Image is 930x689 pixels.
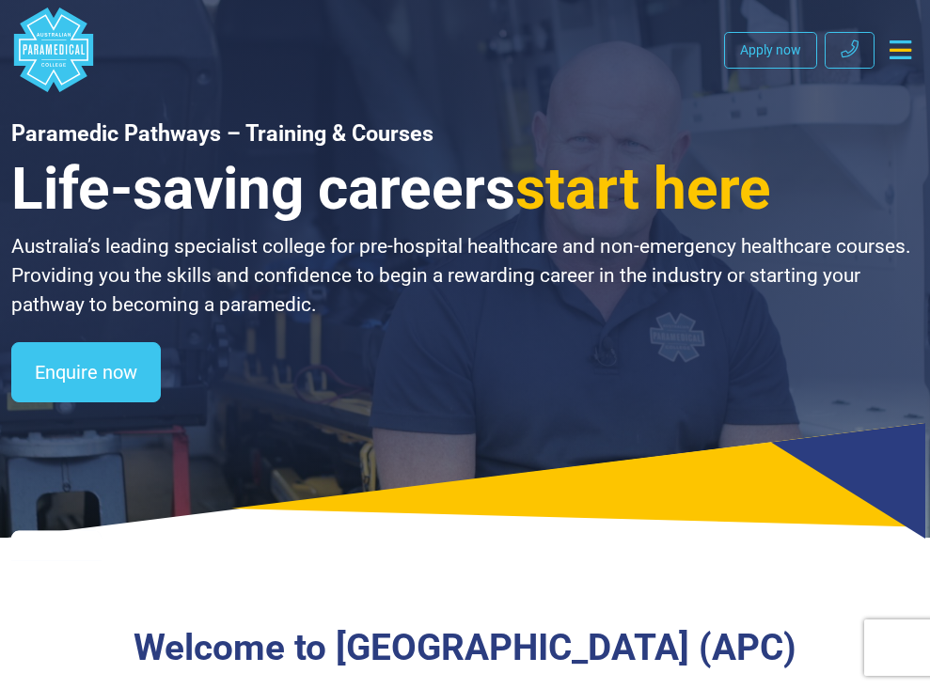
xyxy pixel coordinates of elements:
h3: Life-saving careers [11,154,919,225]
h1: Paramedic Pathways – Training & Courses [11,120,919,147]
p: Australia’s leading specialist college for pre-hospital healthcare and non-emergency healthcare c... [11,232,919,321]
a: Enquire now [11,342,161,402]
a: Apply now [724,32,817,69]
a: Australian Paramedical College [11,8,96,92]
h3: Welcome to [GEOGRAPHIC_DATA] (APC) [23,626,907,669]
button: Toggle navigation [882,33,919,67]
span: start here [515,154,771,223]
